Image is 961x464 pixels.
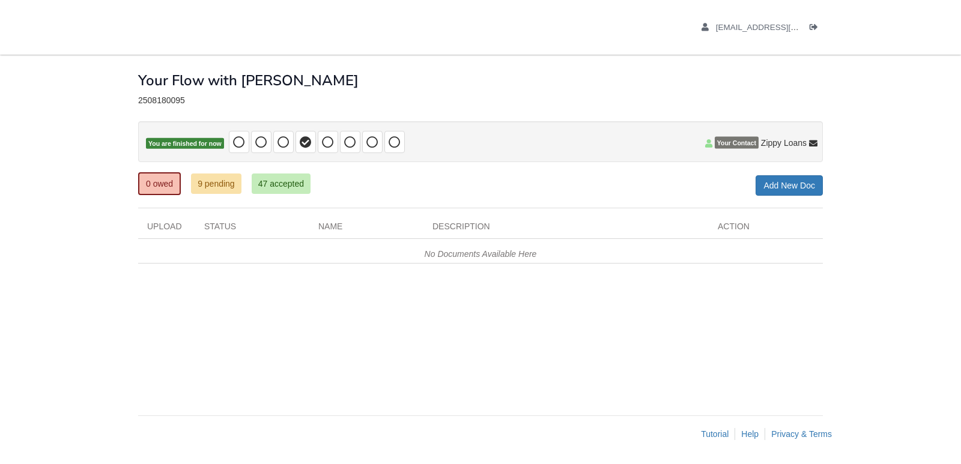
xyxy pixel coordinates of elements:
a: Help [741,429,759,439]
div: Action [709,220,823,238]
div: Upload [138,220,195,238]
a: Log out [810,23,823,35]
em: No Documents Available Here [425,249,537,259]
div: 2508180095 [138,95,823,106]
a: Privacy & Terms [771,429,832,439]
div: Description [423,220,709,238]
span: Your Contact [715,137,759,149]
a: 9 pending [191,173,241,194]
div: Status [195,220,309,238]
a: Add New Doc [756,175,823,196]
a: Tutorial [701,429,729,439]
a: 0 owed [138,172,181,195]
a: edit profile [702,23,853,35]
a: 47 accepted [252,173,311,194]
span: adominguez6804@gmail.com [716,23,853,32]
span: You are finished for now [146,138,224,149]
span: Zippy Loans [761,137,807,149]
h1: Your Flow with [PERSON_NAME] [138,73,359,88]
div: Name [309,220,423,238]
